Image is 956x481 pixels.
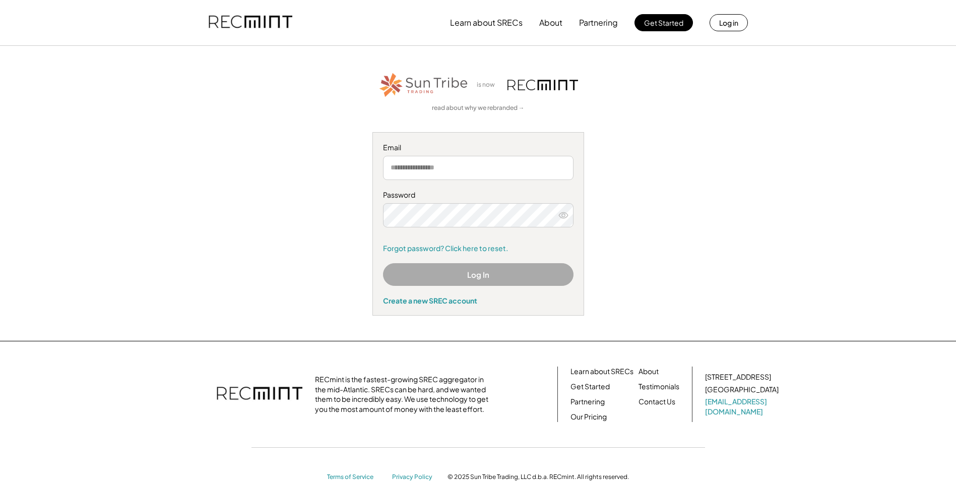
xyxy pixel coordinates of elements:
div: © 2025 Sun Tribe Trading, LLC d.b.a. RECmint. All rights reserved. [448,473,629,481]
a: Get Started [570,382,610,392]
img: STT_Horizontal_Logo%2B-%2BColor.png [378,71,469,99]
img: recmint-logotype%403x.png [209,6,292,40]
div: Create a new SREC account [383,296,573,305]
img: recmint-logotype%403x.png [507,80,578,90]
div: [STREET_ADDRESS] [705,372,771,382]
a: read about why we rebranded → [432,104,525,112]
div: is now [474,81,502,89]
button: Partnering [579,13,618,33]
a: Testimonials [639,382,679,392]
button: About [539,13,562,33]
a: Contact Us [639,397,675,407]
button: Get Started [634,14,693,31]
div: RECmint is the fastest-growing SREC aggregator in the mid-Atlantic. SRECs can be hard, and we wan... [315,375,494,414]
a: Forgot password? Click here to reset. [383,244,573,254]
a: [EMAIL_ADDRESS][DOMAIN_NAME] [705,397,781,416]
a: Learn about SRECs [570,367,633,377]
button: Learn about SRECs [450,13,523,33]
a: About [639,367,659,377]
button: Log in [710,14,748,31]
a: Our Pricing [570,412,607,422]
div: Password [383,190,573,200]
img: recmint-logotype%403x.png [217,377,302,412]
div: Email [383,143,573,153]
a: Partnering [570,397,605,407]
div: [GEOGRAPHIC_DATA] [705,385,779,395]
button: Log In [383,263,573,286]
